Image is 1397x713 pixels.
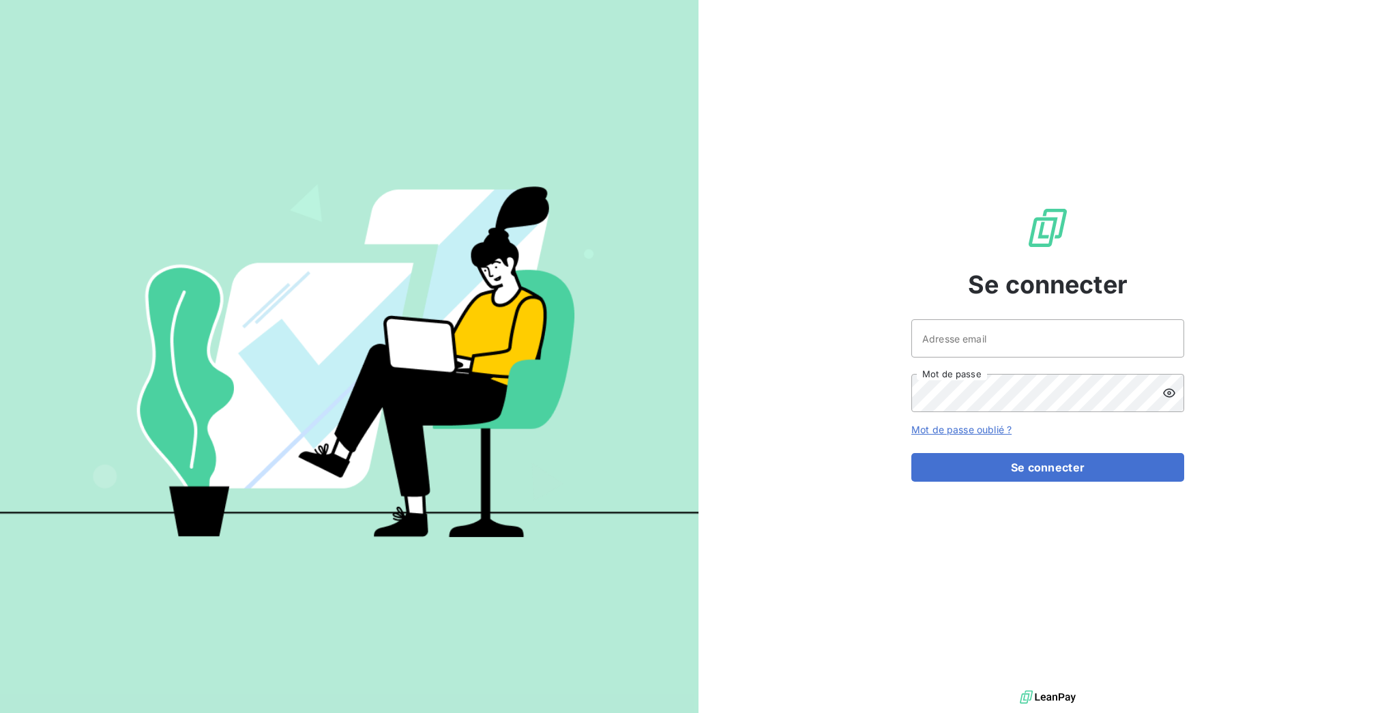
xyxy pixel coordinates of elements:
[911,453,1184,482] button: Se connecter
[1026,206,1070,250] img: Logo LeanPay
[911,424,1012,435] a: Mot de passe oublié ?
[911,319,1184,358] input: placeholder
[1020,687,1076,708] img: logo
[968,266,1128,303] span: Se connecter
